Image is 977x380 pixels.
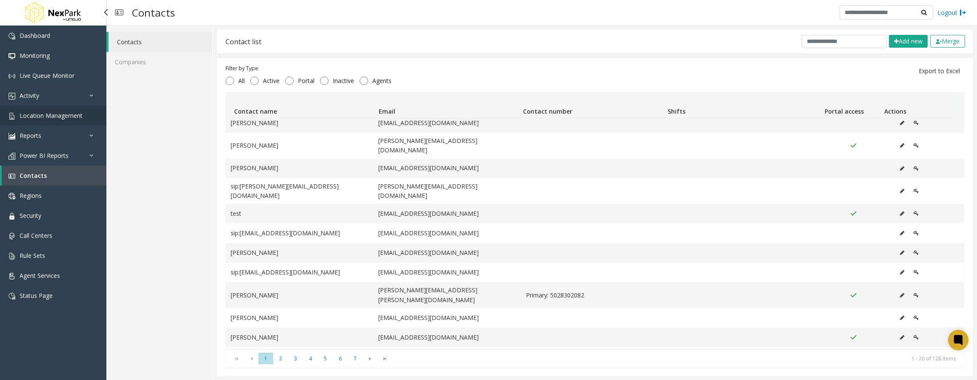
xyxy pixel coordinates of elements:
span: Power BI Reports [20,151,69,160]
img: 'icon' [9,293,15,300]
img: 'icon' [9,253,15,260]
img: 'icon' [9,53,15,60]
td: [PERSON_NAME] [226,159,373,178]
span: Dashboard [20,31,50,40]
button: Edit Portal Access [909,289,923,302]
img: check [936,39,942,44]
img: Portal Access Active [850,292,857,299]
span: Location Management [20,111,83,120]
span: Agents [368,77,396,85]
img: 'icon' [9,193,15,200]
td: [PERSON_NAME] [226,133,373,159]
button: Edit Portal Access [909,139,923,152]
td: sip:[EMAIL_ADDRESS][DOMAIN_NAME] [226,263,373,282]
td: [PERSON_NAME] [226,328,373,347]
span: Go to the last page [377,353,392,365]
td: [EMAIL_ADDRESS][DOMAIN_NAME] [373,113,521,133]
button: Merge [930,35,965,48]
th: Contact number [520,93,664,118]
td: [PERSON_NAME] [226,308,373,328]
td: [EMAIL_ADDRESS][DOMAIN_NAME] [373,243,521,263]
kendo-pager-info: 1 - 20 of 128 items [397,355,956,362]
div: Contact list [226,36,261,47]
img: 'icon' [9,93,15,100]
span: Primary: 5028302082 [526,291,663,300]
span: Monitoring [20,51,50,60]
input: Portal [285,77,294,85]
td: [EMAIL_ADDRESS][DOMAIN_NAME] [373,308,521,328]
td: [PERSON_NAME] [226,113,373,133]
img: 'icon' [9,33,15,40]
span: Reports [20,131,41,140]
input: All [226,77,234,85]
img: Portal Access Active [850,334,857,341]
span: Page 7 [348,353,363,364]
button: Edit [895,139,909,152]
input: Active [250,77,259,85]
button: Edit [895,185,909,197]
button: Edit [895,117,909,129]
td: test [226,204,373,223]
span: Active [259,77,284,85]
td: sip:[PERSON_NAME][EMAIL_ADDRESS][DOMAIN_NAME] [226,178,373,204]
th: Actions [880,93,953,118]
input: Inactive [320,77,329,85]
button: Edit [895,162,909,175]
a: Companies [106,52,212,72]
td: [PERSON_NAME] [226,282,373,308]
td: [PERSON_NAME][EMAIL_ADDRESS][PERSON_NAME][DOMAIN_NAME] [373,282,521,308]
span: Contacts [20,171,47,180]
td: [EMAIL_ADDRESS][DOMAIN_NAME] [373,328,521,347]
img: 'icon' [9,133,15,140]
span: Page 2 [273,353,288,364]
td: [PERSON_NAME] [226,243,373,263]
span: Go to the last page [379,355,391,362]
span: Page 3 [288,353,303,364]
td: [PERSON_NAME][EMAIL_ADDRESS][DOMAIN_NAME] [373,178,521,204]
span: Call Centers [20,231,52,240]
button: Add new [889,35,928,48]
span: Agent Services [20,271,60,280]
button: Edit [895,331,909,344]
img: 'icon' [9,73,15,80]
span: Portal [294,77,319,85]
a: Logout [937,8,966,17]
button: Edit Portal Access [909,311,923,324]
span: Activity [20,91,39,100]
h3: Contacts [128,2,179,23]
td: [EMAIL_ADDRESS][DOMAIN_NAME] [373,263,521,282]
span: Go to the next page [363,353,377,365]
span: Status Page [20,291,53,300]
span: Inactive [329,77,358,85]
span: Page 1 [258,353,273,364]
a: Contacts [2,166,106,186]
th: Shifts [664,93,808,118]
button: Edit Portal Access [909,185,923,197]
span: Page 4 [303,353,318,364]
img: 'icon' [9,233,15,240]
img: logout [960,8,966,17]
span: Regions [20,191,42,200]
span: Page 5 [318,353,333,364]
img: Portal Access Active [850,210,857,217]
td: [EMAIL_ADDRESS][DOMAIN_NAME] [373,347,521,367]
img: 'icon' [9,173,15,180]
img: 'icon' [9,153,15,160]
img: 'icon' [9,213,15,220]
input: Agents [360,77,368,85]
button: Export to Excel [914,64,965,78]
th: Portal access [808,93,881,118]
button: Edit Portal Access [909,266,923,279]
th: Contact name [231,93,375,118]
button: Edit Portal Access [909,117,923,129]
div: Filter by Type: [226,65,396,72]
img: 'icon' [9,273,15,280]
button: Edit [895,246,909,259]
a: Contacts [109,32,212,52]
span: Page 6 [333,353,348,364]
td: [EMAIL_ADDRESS][DOMAIN_NAME] [373,204,521,223]
button: Edit [895,311,909,324]
img: 'icon' [9,113,15,120]
span: Live Queue Monitor [20,71,74,80]
span: Rule Sets [20,251,45,260]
